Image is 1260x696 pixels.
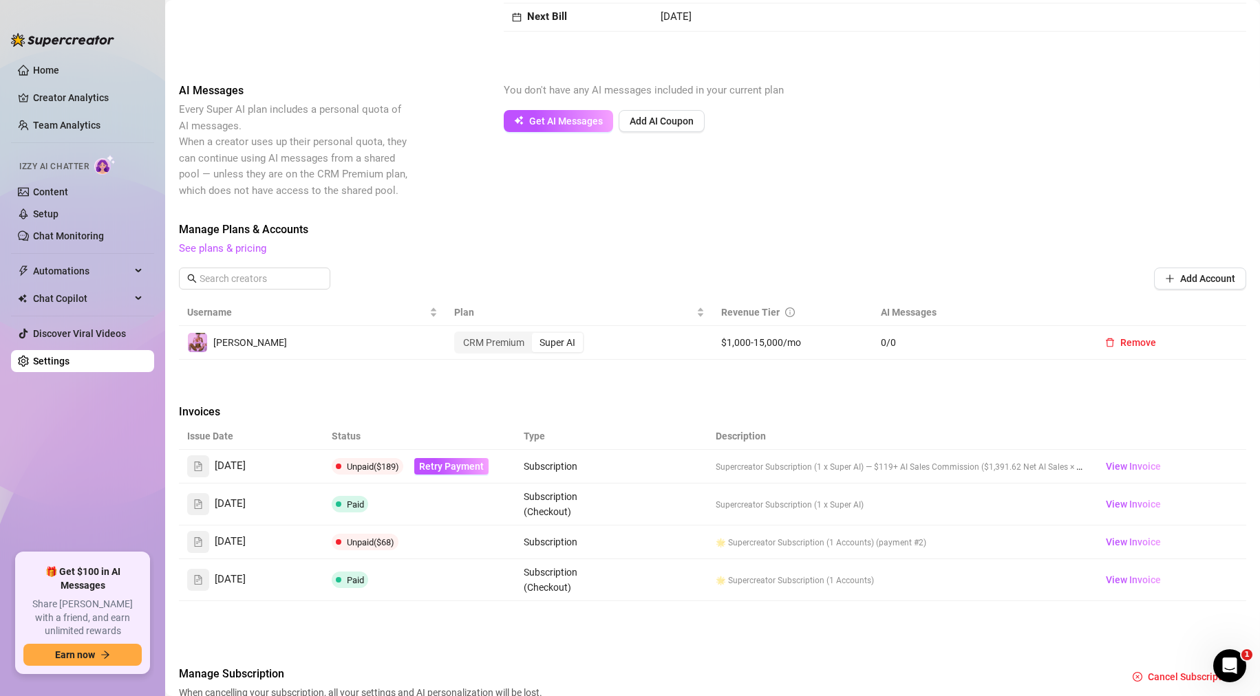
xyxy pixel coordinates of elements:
div: Super AI [532,333,583,352]
span: Paid [347,575,364,585]
span: [DATE] [215,458,246,475]
span: plus [1165,274,1175,283]
a: Chat Monitoring [33,230,104,241]
span: [PERSON_NAME] [213,337,287,348]
span: Subscription (Checkout) [524,491,577,517]
span: 🌟 Supercreator Subscription (1 Accounts) [716,576,874,585]
span: 🌟 Supercreator Subscription (1 Accounts) (payment #2) [716,538,926,547]
span: Add AI Coupon [630,116,694,127]
div: CRM Premium [456,333,532,352]
span: thunderbolt [18,265,29,276]
span: Subscription [524,536,577,547]
span: file-text [193,461,203,471]
span: Chat Copilot [33,287,131,309]
img: Chat Copilot [18,294,27,303]
th: Issue Date [179,423,323,450]
span: info-circle [785,307,795,317]
span: Supercreator Subscription (1 x Super AI) — $119 [716,462,893,472]
span: 1 [1241,649,1252,660]
span: file-text [193,537,203,547]
span: You don't have any AI messages included in your current plan [504,84,784,96]
div: segmented control [454,331,584,354]
a: Home [33,65,59,76]
button: Add Account [1154,268,1246,290]
button: Cancel Subscription [1122,666,1246,688]
img: lola [188,333,207,352]
span: View Invoice [1106,534,1161,550]
span: View Invoice [1106,459,1161,474]
span: Automations [33,260,131,282]
span: [DATE] [215,534,246,550]
img: AI Chatter [94,155,116,175]
a: View Invoice [1100,458,1166,475]
strong: Next Bill [527,10,567,23]
span: Username [187,305,427,320]
span: Add Account [1180,273,1235,284]
th: Description [707,423,1092,450]
a: Creator Analytics [33,87,143,109]
span: Get AI Messages [529,116,603,127]
a: View Invoice [1100,496,1166,512]
span: Plan [454,305,694,320]
span: AI Messages [179,83,410,99]
a: View Invoice [1100,534,1166,550]
button: Retry Payment [414,458,489,475]
span: View Invoice [1106,572,1161,587]
span: search [187,274,197,283]
th: Status [323,423,515,450]
span: Remove [1120,337,1156,348]
a: Discover Viral Videos [33,328,126,339]
span: [DATE] [215,496,246,512]
a: See plans & pricing [179,242,266,254]
span: Invoices [179,404,410,420]
a: Setup [33,208,58,219]
button: Remove [1094,331,1167,354]
span: Unpaid ($189) [347,461,399,472]
th: AI Messages [873,299,1086,326]
span: Paid [347,499,364,510]
a: View Invoice [1100,572,1166,588]
a: Content [33,186,68,197]
span: calendar [512,12,522,22]
span: Manage Plans & Accounts [179,221,1246,238]
input: Search creators [200,271,311,286]
span: Unpaid ($68) [347,537,394,547]
span: Earn now [55,649,95,660]
span: arrow-right [100,650,110,660]
th: Plan [446,299,713,326]
span: Cancel Subscription [1148,671,1235,682]
span: [DATE] [215,572,246,588]
span: Manage Subscription [179,666,546,682]
span: Retry Payment [419,461,484,472]
span: 🎁 Get $100 in AI Messages [23,565,142,592]
span: Revenue Tier [721,307,780,318]
span: + AI Sales Commission ($1,391.62 Net AI Sales × 5% Commission) — $69.58 [893,461,1176,472]
td: $1,000-15,000/mo [713,326,873,360]
iframe: Intercom live chat [1213,649,1246,682]
span: delete [1105,338,1115,347]
span: Supercreator Subscription (1 x Super AI) [716,500,864,510]
span: 0 / 0 [881,335,1078,350]
span: Izzy AI Chatter [19,160,89,173]
button: Earn nowarrow-right [23,644,142,666]
span: file-text [193,499,203,509]
span: close-circle [1133,672,1142,682]
button: Add AI Coupon [619,110,705,132]
a: Team Analytics [33,120,100,131]
span: Share [PERSON_NAME] with a friend, and earn unlimited rewards [23,598,142,638]
th: Type [515,423,612,450]
span: file-text [193,575,203,585]
span: Subscription [524,461,577,472]
span: View Invoice [1106,497,1161,512]
th: Username [179,299,446,326]
span: [DATE] [661,10,692,23]
span: Subscription (Checkout) [524,567,577,593]
button: Get AI Messages [504,110,613,132]
span: Every Super AI plan includes a personal quota of AI messages. When a creator uses up their person... [179,103,407,197]
a: Settings [33,356,70,367]
img: logo-BBDzfeDw.svg [11,33,114,47]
